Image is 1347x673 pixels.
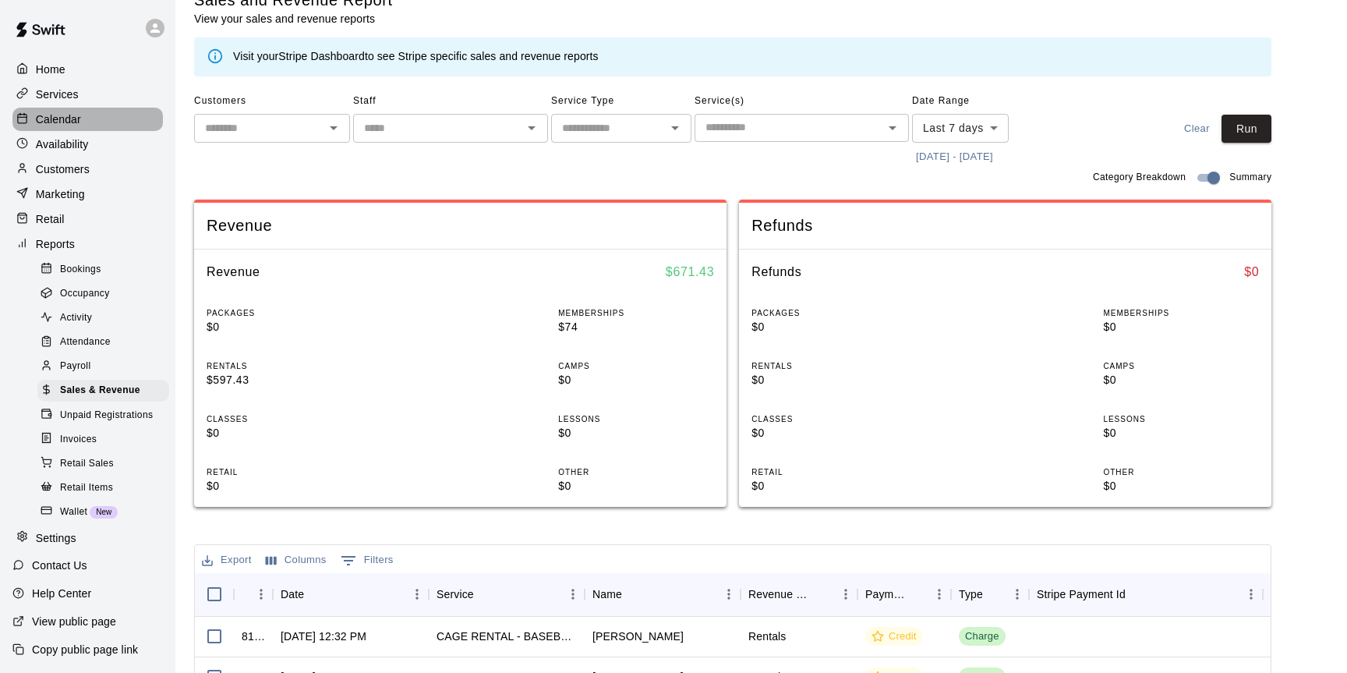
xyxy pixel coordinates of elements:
span: Attendance [60,335,111,350]
div: Sep 16, 2025, 12:32 PM [281,629,366,644]
p: $0 [207,319,362,335]
p: OTHER [1103,466,1259,478]
span: Sales & Revenue [60,383,140,398]
div: Attendance [37,331,169,353]
p: RETAIL [751,466,907,478]
button: Clear [1172,115,1221,143]
button: Open [664,117,686,139]
p: MEMBERSHIPS [1103,307,1259,319]
p: Reports [36,236,75,252]
a: Marketing [12,182,163,206]
button: Menu [1239,583,1263,606]
button: Menu [717,583,741,606]
p: MEMBERSHIPS [558,307,714,319]
span: Invoices [60,432,97,448]
button: Sort [304,583,326,605]
a: Payroll [37,355,175,379]
a: Retail Items [37,476,175,500]
div: Services [12,83,163,106]
span: Revenue [207,215,714,236]
div: CAGE RENTAL - BASEBALL MACHINE [437,629,577,644]
span: Refunds [751,215,1259,236]
a: Stripe Dashboard [278,50,365,62]
div: Chris Catton [592,629,684,644]
a: WalletNew [37,500,175,524]
div: Name [592,572,622,616]
button: Open [521,117,543,139]
div: 819431 [242,629,265,644]
div: N/A [1271,629,1289,644]
button: Sort [812,583,834,605]
button: Menu [561,583,585,606]
div: Revenue Category [741,572,857,616]
p: Contact Us [32,558,87,573]
div: Charge [965,629,999,644]
p: OTHER [558,466,714,478]
span: Payroll [60,359,90,374]
span: Wallet [60,505,87,520]
span: Bookings [60,262,101,278]
div: Occupancy [37,283,169,305]
p: Settings [36,530,76,546]
div: Retail Sales [37,453,169,475]
p: LESSONS [558,413,714,425]
p: RENTALS [751,360,907,372]
div: Revenue Category [748,572,812,616]
div: Reports [12,232,163,256]
p: Availability [36,136,89,152]
p: PACKAGES [751,307,907,319]
div: Type [951,572,1029,616]
p: $0 [558,478,714,494]
div: Type [959,572,983,616]
h6: $ 0 [1244,262,1259,282]
button: Menu [834,583,857,606]
div: Credit [871,629,917,644]
h6: Refunds [751,262,801,282]
span: Unpaid Registrations [60,408,153,423]
p: RENTALS [207,360,362,372]
div: Last 7 days [912,114,1009,143]
span: Customers [194,89,350,114]
div: WalletNew [37,501,169,523]
div: Stripe Payment Id [1029,572,1263,616]
button: Sort [474,583,496,605]
span: New [90,508,118,516]
span: Staff [353,89,548,114]
div: Invoices [37,429,169,451]
p: CAMPS [1103,360,1259,372]
div: Activity [37,307,169,329]
div: Payment Method [865,572,906,616]
p: $0 [1103,478,1259,494]
p: $597.43 [207,372,362,388]
p: $0 [751,372,907,388]
p: View your sales and revenue reports [194,11,393,27]
span: Occupancy [60,286,110,302]
p: Help Center [32,586,91,601]
p: $0 [1103,425,1259,441]
div: Bookings [37,259,169,281]
p: CLASSES [751,413,907,425]
div: Retail Items [37,477,169,499]
p: CAMPS [558,360,714,372]
p: $0 [751,478,907,494]
div: Availability [12,133,163,156]
div: Retail [12,207,163,231]
p: CLASSES [207,413,362,425]
a: Customers [12,158,163,181]
p: $0 [751,319,907,335]
div: InvoiceId [234,572,273,616]
p: Marketing [36,186,85,202]
div: Visit your to see Stripe specific sales and revenue reports [233,48,599,66]
button: [DATE] - [DATE] [912,145,997,169]
button: Sort [983,583,1005,605]
button: Menu [1006,583,1029,606]
a: Settings [12,526,163,550]
p: LESSONS [1103,413,1259,425]
a: Activity [37,306,175,331]
a: Occupancy [37,282,175,306]
p: $74 [558,319,714,335]
p: $0 [207,425,362,441]
a: Sales & Revenue [37,379,175,403]
div: Stripe Payment Id [1037,572,1126,616]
